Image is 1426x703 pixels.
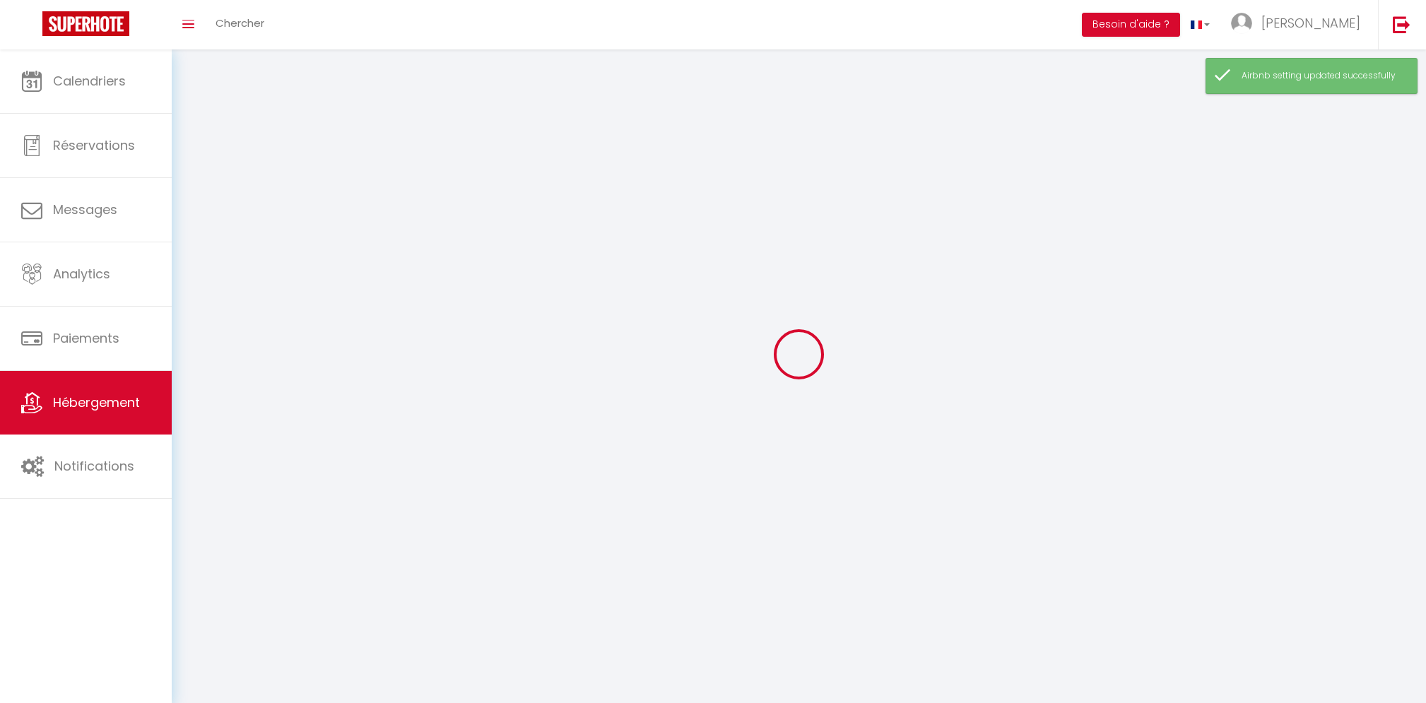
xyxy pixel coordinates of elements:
img: Super Booking [42,11,129,36]
span: Messages [53,201,117,218]
span: Analytics [53,265,110,283]
span: Notifications [54,457,134,475]
button: Besoin d'aide ? [1082,13,1180,37]
span: Paiements [53,329,119,347]
span: [PERSON_NAME] [1261,14,1360,32]
img: ... [1231,13,1252,34]
span: Réservations [53,136,135,154]
span: Hébergement [53,394,140,411]
button: Ouvrir le widget de chat LiveChat [11,6,54,48]
img: logout [1393,16,1410,33]
div: Airbnb setting updated successfully [1242,69,1403,83]
span: Chercher [216,16,264,30]
span: Calendriers [53,72,126,90]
